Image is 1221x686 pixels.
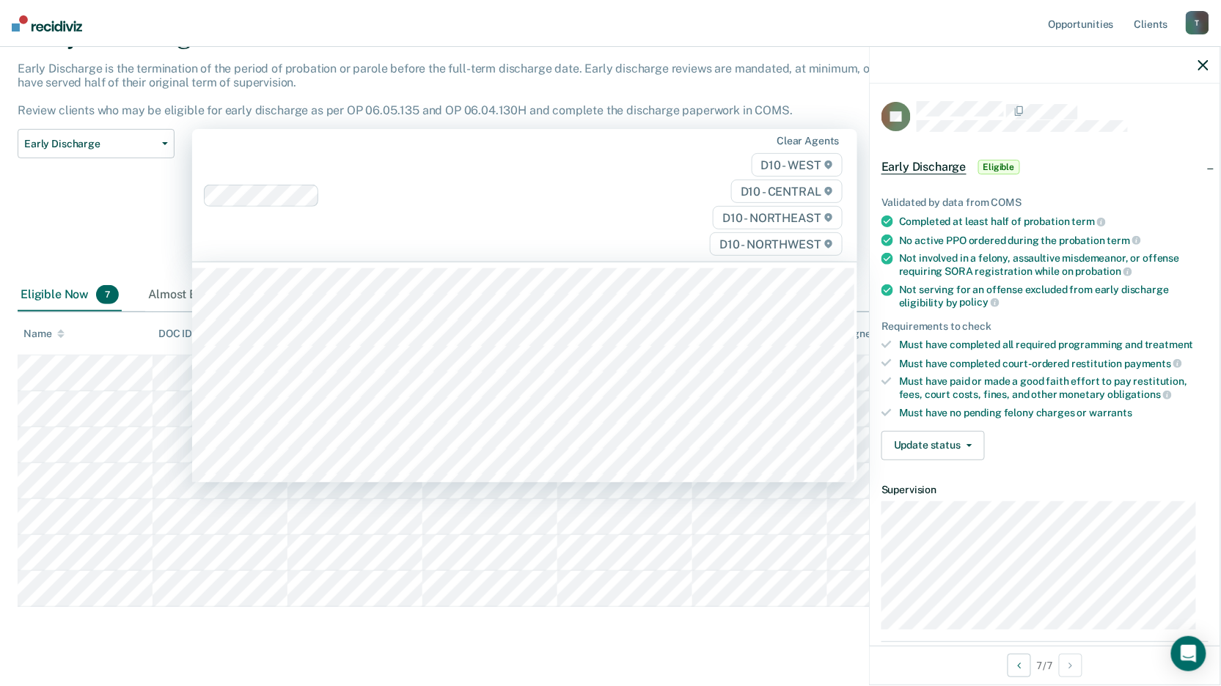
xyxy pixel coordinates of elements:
[24,138,156,150] span: Early Discharge
[1076,265,1133,277] span: probation
[833,328,902,340] div: Assigned to
[1059,654,1082,677] button: Next Opportunity
[1145,339,1194,350] span: treatment
[145,279,263,311] div: Almost Eligible
[899,375,1209,400] div: Must have paid or made a good faith effort to pay restitution, fees, court costs, fines, and othe...
[1090,407,1133,418] span: warrants
[881,320,1209,333] div: Requirements to check
[23,328,65,340] div: Name
[1108,388,1172,400] span: obligations
[899,252,1209,277] div: Not involved in a felony, assaultive misdemeanor, or offense requiring SORA registration while on
[1171,636,1206,671] div: Open Intercom Messenger
[1186,11,1209,34] div: T
[870,646,1220,685] div: 7 / 7
[899,284,1209,309] div: Not serving for an offense excluded from early discharge eligibility by
[777,135,839,147] div: Clear agents
[870,144,1220,191] div: Early DischargeEligible
[899,357,1209,370] div: Must have completed court-ordered restitution
[899,339,1209,351] div: Must have completed all required programming and
[899,407,1209,419] div: Must have no pending felony charges or
[1008,654,1031,677] button: Previous Opportunity
[881,160,967,174] span: Early Discharge
[158,328,205,340] div: DOC ID
[1072,215,1106,227] span: term
[899,234,1209,247] div: No active PPO ordered during the probation
[713,206,842,229] span: D10 - NORTHEAST
[978,160,1020,174] span: Eligible
[960,296,1000,308] span: policy
[96,285,119,304] span: 7
[881,196,1209,209] div: Validated by data from COMS
[881,431,985,460] button: Update status
[1125,358,1183,369] span: payments
[1107,235,1141,246] span: term
[881,484,1209,496] dt: Supervision
[18,279,122,311] div: Eligible Now
[18,62,928,118] p: Early Discharge is the termination of the period of probation or parole before the full-term disc...
[899,215,1209,228] div: Completed at least half of probation
[731,180,843,203] span: D10 - CENTRAL
[12,15,82,32] img: Recidiviz
[752,153,843,177] span: D10 - WEST
[710,232,842,256] span: D10 - NORTHWEST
